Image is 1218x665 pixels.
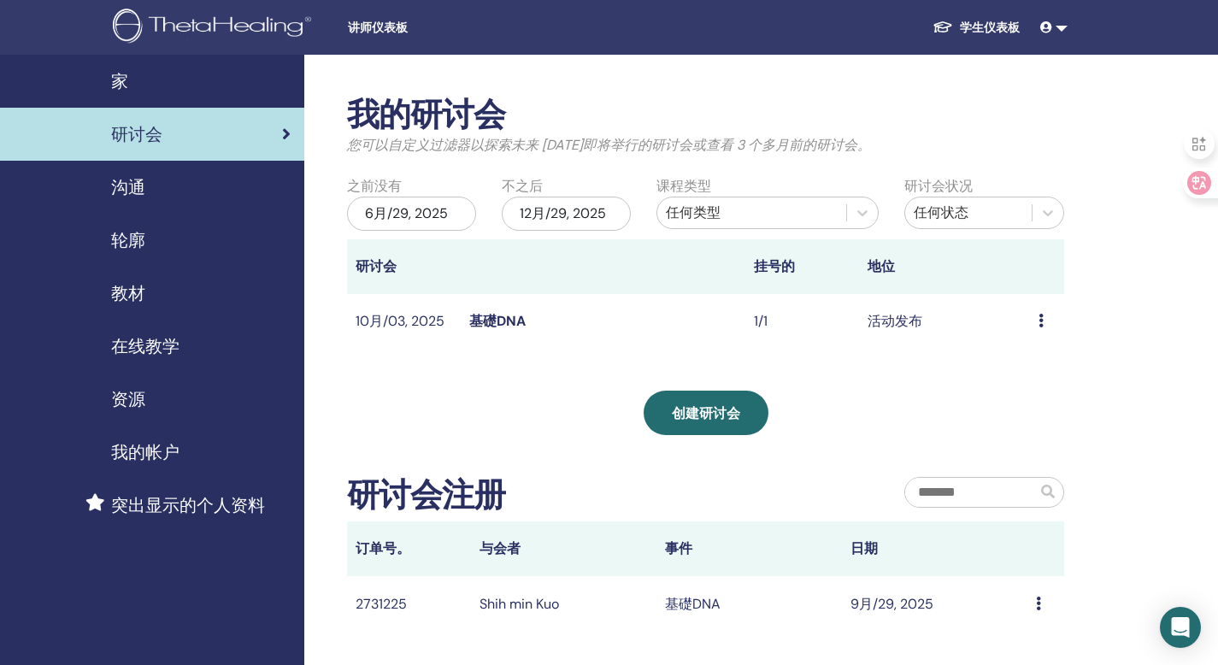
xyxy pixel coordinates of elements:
[347,176,402,197] label: 之前没有
[347,576,471,632] td: 2731225
[502,176,543,197] label: 不之后
[859,239,1030,294] th: 地位
[502,197,631,231] div: 12月/29, 2025
[842,576,1027,632] td: 9月/29, 2025
[1160,607,1201,648] div: Open Intercom Messenger
[111,386,145,412] span: 资源
[859,294,1030,350] td: 活动发布
[471,521,656,576] th: 与会者
[111,227,145,253] span: 轮廓
[656,576,842,632] td: 基礎DNA
[842,521,1027,576] th: 日期
[745,239,859,294] th: 挂号的
[111,492,265,518] span: 突出显示的个人资料
[666,203,838,223] div: 任何类型
[347,197,476,231] div: 6月/29, 2025
[644,391,768,435] a: 创建研讨会
[914,203,1023,223] div: 任何状态
[113,9,317,47] img: logo.png
[111,280,145,306] span: 教材
[933,20,953,34] img: graduation-cap-white.svg
[904,176,973,197] label: 研讨会状况
[347,135,1064,156] p: 您可以自定义过滤器以探索未来 [DATE]即将举行的研讨会或查看 3 个多月前的研讨会。
[347,294,461,350] td: 10月/03, 2025
[672,404,740,422] span: 创建研讨会
[111,439,179,465] span: 我的帐户
[347,96,1064,135] h2: 我的研讨会
[656,176,711,197] label: 课程类型
[111,121,162,147] span: 研讨会
[347,476,505,515] h2: 研讨会注册
[471,576,656,632] td: Shih min Kuo
[111,68,128,94] span: 家
[347,239,461,294] th: 研讨会
[469,312,526,330] a: 基礎DNA
[656,521,842,576] th: 事件
[919,12,1033,44] a: 学生仪表板
[347,521,471,576] th: 订单号。
[745,294,859,350] td: 1/1
[111,333,179,359] span: 在线教学
[111,174,145,200] span: 沟通
[348,19,604,37] span: 讲师仪表板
